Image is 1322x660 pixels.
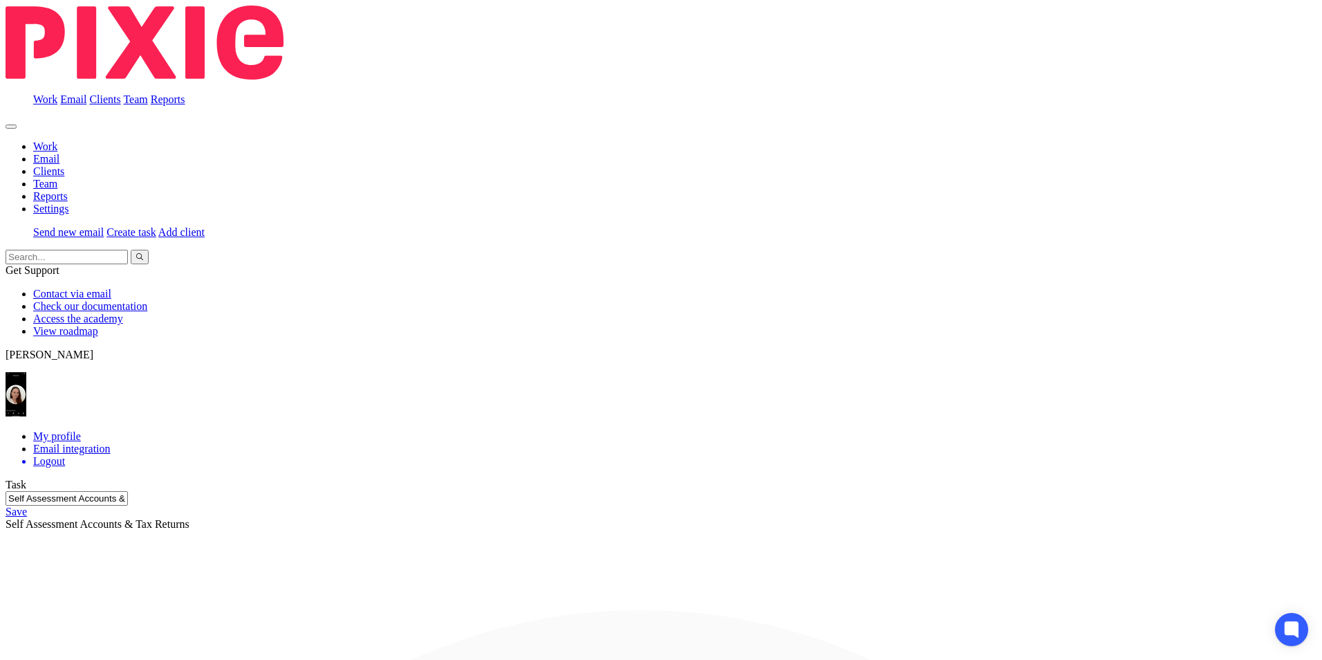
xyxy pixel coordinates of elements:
a: Team [33,178,57,190]
a: Clients [89,93,120,105]
a: Settings [33,203,69,214]
a: Clients [33,165,64,177]
a: Work [33,93,57,105]
a: Contact via email [33,288,111,300]
a: Logout [33,455,1316,468]
span: Get Support [6,264,59,276]
a: Save [6,506,27,517]
input: Search [6,250,128,264]
a: Reports [33,190,68,202]
a: Reports [151,93,185,105]
a: Work [33,140,57,152]
img: Pixie [6,6,283,80]
a: Team [123,93,147,105]
a: View roadmap [33,325,98,337]
a: Check our documentation [33,300,147,312]
span: Logout [33,455,65,467]
a: Create task [106,226,156,238]
a: Send new email [33,226,104,238]
a: My profile [33,430,81,442]
div: Self Assessment Accounts & Tax Returns [6,518,1316,531]
a: Email integration [33,443,111,455]
a: Add client [158,226,205,238]
p: [PERSON_NAME] [6,349,1316,361]
button: Search [131,250,149,264]
a: Email [60,93,86,105]
img: Profile.png [6,372,26,416]
a: Email [33,153,59,165]
div: Self Assessment Accounts &amp; Tax Returns [6,491,1316,531]
a: Access the academy [33,313,123,324]
label: Task [6,479,26,491]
